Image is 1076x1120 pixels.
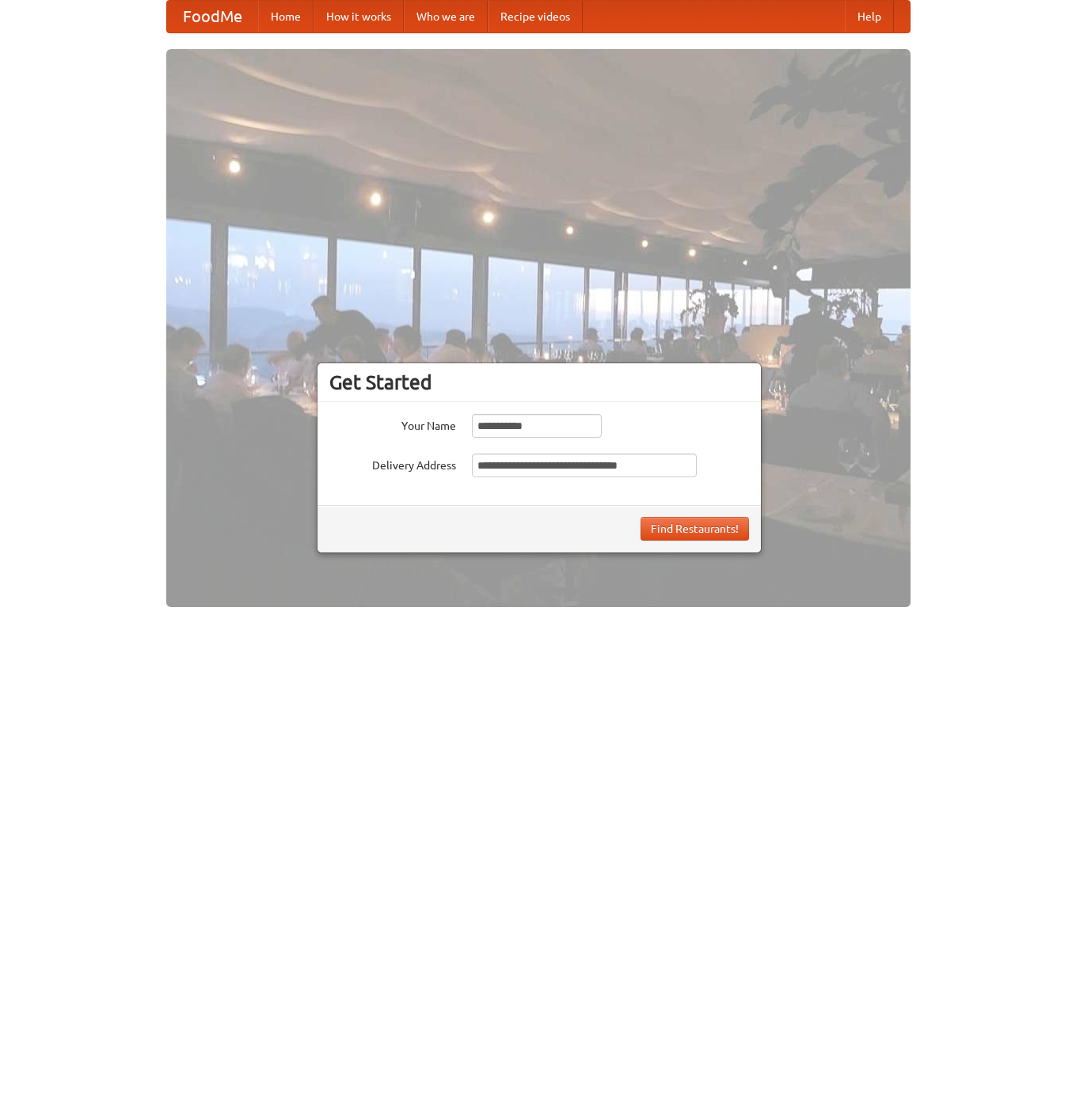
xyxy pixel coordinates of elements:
a: How it works [314,1,404,32]
label: Delivery Address [329,454,456,473]
h3: Get Started [329,370,749,394]
label: Your Name [329,414,456,434]
a: Who we are [404,1,488,32]
a: FoodMe [167,1,258,32]
a: Recipe videos [488,1,583,32]
button: Find Restaurants! [641,517,749,541]
a: Home [258,1,314,32]
a: Help [845,1,894,32]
